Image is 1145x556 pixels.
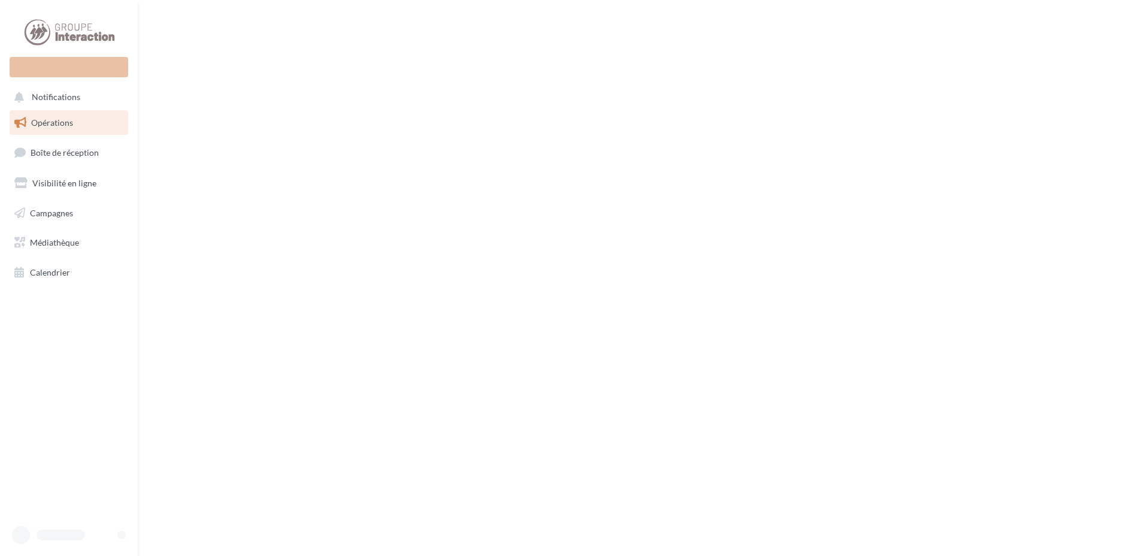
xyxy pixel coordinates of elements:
[30,207,73,217] span: Campagnes
[7,140,131,165] a: Boîte de réception
[30,237,79,247] span: Médiathèque
[7,171,131,196] a: Visibilité en ligne
[32,92,80,102] span: Notifications
[7,201,131,226] a: Campagnes
[31,117,73,128] span: Opérations
[10,57,128,77] div: Nouvelle campagne
[7,230,131,255] a: Médiathèque
[7,110,131,135] a: Opérations
[7,260,131,285] a: Calendrier
[31,147,99,158] span: Boîte de réception
[32,178,96,188] span: Visibilité en ligne
[30,267,70,277] span: Calendrier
